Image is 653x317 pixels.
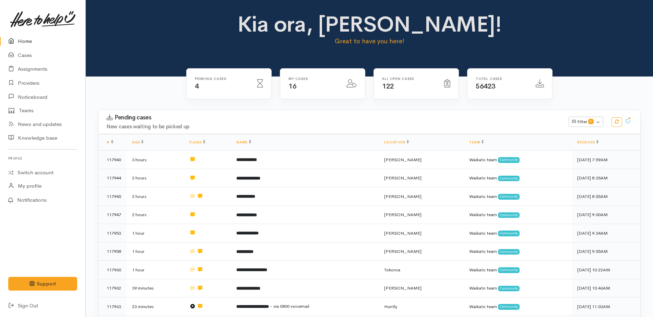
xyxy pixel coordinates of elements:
[98,297,127,316] td: 117963
[195,82,199,91] span: 4
[464,297,572,316] td: Waikato team
[498,176,520,181] span: Community
[195,77,249,81] h6: Pending cases
[498,249,520,255] span: Community
[498,304,520,309] span: Community
[464,206,572,224] td: Waikato team
[189,140,205,144] a: Flags
[498,267,520,273] span: Community
[572,151,640,169] td: [DATE] 7:59AM
[8,154,77,163] h6: Profile
[572,279,640,297] td: [DATE] 10:46AM
[236,140,251,144] a: Name
[464,242,572,261] td: Waikato team
[8,277,77,291] button: Support
[464,279,572,297] td: Waikato team
[98,169,127,187] td: 117944
[382,77,436,81] h6: All Open cases
[469,140,483,144] a: Team
[98,261,127,279] td: 117960
[464,224,572,243] td: Waikato team
[569,117,603,127] button: Filter0
[572,169,640,187] td: [DATE] 8:35AM
[572,187,640,206] td: [DATE] 8:55AM
[98,242,127,261] td: 117958
[127,187,184,206] td: 2 hours
[236,12,503,36] h1: Kia ora, [PERSON_NAME]!
[572,206,640,224] td: [DATE] 9:00AM
[382,82,394,91] span: 122
[127,151,184,169] td: 3 hours
[498,157,520,163] span: Community
[384,285,422,291] span: [PERSON_NAME]
[288,77,338,81] h6: My cases
[288,82,296,91] span: 16
[384,193,422,199] span: [PERSON_NAME]
[107,114,560,121] h3: Pending cases
[384,248,422,254] span: [PERSON_NAME]
[98,279,127,297] td: 117962
[127,261,184,279] td: 1 hour
[384,175,422,181] span: [PERSON_NAME]
[127,242,184,261] td: 1 hour
[498,286,520,291] span: Community
[464,169,572,187] td: Waikato team
[464,187,572,206] td: Waikato team
[384,140,408,144] a: Location
[127,297,184,316] td: 23 minutes
[127,224,184,243] td: 1 hour
[107,140,113,144] a: #
[498,212,520,218] span: Community
[270,303,309,309] span: - via 0800 voicemail
[384,157,422,163] span: [PERSON_NAME]
[384,304,397,309] span: Huntly
[476,77,527,81] h6: Total cases
[98,206,127,224] td: 117947
[98,187,127,206] td: 117945
[384,267,400,273] span: Tokoroa
[464,151,572,169] td: Waikato team
[107,124,560,130] h4: New cases waiting to be picked up
[98,224,127,243] td: 117953
[384,230,422,236] span: [PERSON_NAME]
[498,194,520,199] span: Community
[476,82,496,91] span: 56423
[127,206,184,224] td: 2 hours
[577,140,598,144] a: Received
[588,119,594,124] span: 0
[572,261,640,279] td: [DATE] 10:22AM
[384,212,422,218] span: [PERSON_NAME]
[132,140,143,144] a: Age
[572,297,640,316] td: [DATE] 11:03AM
[498,231,520,236] span: Community
[236,36,503,46] p: Great to have you here!
[98,151,127,169] td: 117940
[127,279,184,297] td: 39 minutes
[572,242,640,261] td: [DATE] 9:55AM
[127,169,184,187] td: 2 hours
[464,261,572,279] td: Waikato team
[572,224,640,243] td: [DATE] 9:34AM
